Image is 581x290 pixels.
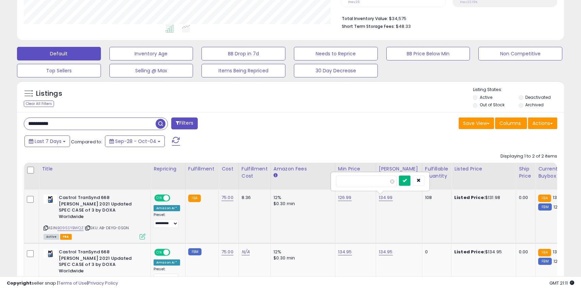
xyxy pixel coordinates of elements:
a: 126.99 [338,194,352,201]
b: Listed Price: [454,194,485,201]
span: FBA [60,234,72,240]
button: 30 Day Decrease [294,64,378,77]
div: Amazon AI * [154,205,180,211]
div: Fulfillment Cost [242,165,268,180]
span: ON [155,250,163,255]
button: BB Drop in 7d [201,47,285,60]
p: Listing States: [473,87,564,93]
div: 12% [274,195,330,201]
small: FBM [538,203,551,211]
li: $34,575 [342,14,552,22]
span: Compared to: [71,139,102,145]
div: ASIN: [43,195,145,239]
div: Clear All Filters [24,101,54,107]
div: 0.00 [519,249,530,255]
b: Castrol TranSynd 668 [PERSON_NAME] 2021 Updated SPEC CASE of 3 by DOXA Worldwide [59,195,141,221]
button: Default [17,47,101,60]
label: Archived [525,102,544,108]
button: Inventory Age [109,47,193,60]
div: Listed Price [454,165,513,173]
div: 108 [425,195,446,201]
a: 134.95 [379,249,393,255]
button: Columns [495,117,527,129]
div: $131.98 [454,195,511,201]
b: Castrol TranSynd 668 [PERSON_NAME] 2021 Updated SPEC CASE of 3 by DOXA Worldwide [59,249,141,276]
a: Privacy Policy [88,280,118,286]
button: Items Being Repriced [201,64,285,77]
div: 0 [425,249,446,255]
div: Min Price [338,165,373,173]
button: Top Sellers [17,64,101,77]
span: 131.98 [553,194,565,201]
span: ON [155,195,163,201]
small: FBA [188,195,201,202]
a: 75.00 [222,194,233,201]
span: 125.99 [553,204,567,210]
a: B095SYBWQZ [57,225,84,231]
div: Ship Price [519,165,532,180]
div: Current Buybox Price [538,165,573,180]
img: 31Z4d-Jz1TL._SL40_.jpg [43,195,57,204]
small: FBM [538,258,551,265]
div: Title [42,165,148,173]
div: Fulfillment [188,165,216,173]
div: $134.95 [454,249,511,255]
span: $48.33 [396,23,411,30]
div: Cost [222,165,236,173]
small: FBA [538,249,551,256]
span: Columns [499,120,521,127]
div: Fulfillable Quantity [425,165,448,180]
h5: Listings [36,89,62,98]
span: OFF [169,195,180,201]
span: Last 7 Days [35,138,61,145]
button: Sep-28 - Oct-04 [105,135,165,147]
b: Listed Price: [454,249,485,255]
label: Active [480,94,492,100]
span: | SKU: AB-DEYG-0SGN [85,225,129,231]
button: Selling @ Max [109,64,193,77]
small: FBM [188,248,201,255]
span: 125.99 [553,258,567,265]
span: Sep-28 - Oct-04 [115,138,156,145]
a: N/A [242,249,250,255]
div: [PERSON_NAME] [379,165,419,173]
div: $0.30 min [274,201,330,207]
label: Deactivated [525,94,551,100]
button: Last 7 Days [24,135,70,147]
button: Needs to Reprice [294,47,378,60]
img: 31Z4d-Jz1TL._SL40_.jpg [43,249,57,258]
span: 2025-10-12 21:11 GMT [549,280,574,286]
div: Amazon AI * [154,259,180,266]
small: FBA [538,195,551,202]
a: Terms of Use [58,280,87,286]
span: OFF [169,250,180,255]
div: 0.00 [519,195,530,201]
div: Amazon Fees [274,165,332,173]
div: $0.30 min [274,255,330,261]
label: Out of Stock [480,102,505,108]
small: Amazon Fees. [274,173,278,179]
div: 8.36 [242,195,265,201]
div: Repricing [154,165,182,173]
div: Displaying 1 to 2 of 2 items [500,153,557,160]
strong: Copyright [7,280,32,286]
button: BB Price Below Min [386,47,470,60]
span: All listings currently available for purchase on Amazon [43,234,59,240]
a: 134.99 [379,194,393,201]
b: Total Inventory Value: [342,16,388,21]
a: 134.95 [338,249,352,255]
span: 131.98 [553,249,565,255]
button: Save View [459,117,494,129]
button: Actions [528,117,557,129]
button: Filters [171,117,198,129]
b: Short Term Storage Fees: [342,23,395,29]
div: Preset: [154,213,180,228]
div: seller snap | | [7,280,118,287]
button: Non Competitive [478,47,562,60]
div: 12% [274,249,330,255]
a: 75.00 [222,249,233,255]
div: Preset: [154,267,180,282]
